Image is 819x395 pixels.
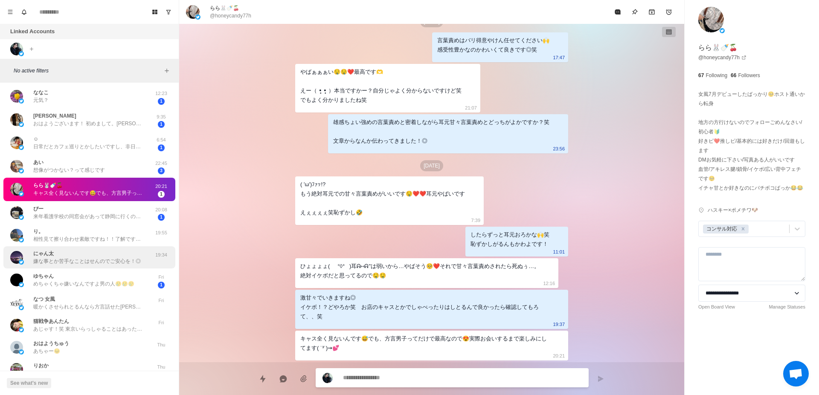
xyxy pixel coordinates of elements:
span: 1 [158,282,165,288]
img: picture [10,229,23,242]
img: picture [10,160,23,173]
img: picture [19,237,24,242]
div: Remove コンサル対応 [738,225,748,234]
button: Quick replies [254,370,271,387]
p: [DATE] [420,160,443,171]
button: Add account [26,44,37,54]
div: コンサル対応 [704,225,738,234]
img: picture [720,28,725,33]
img: picture [10,363,23,376]
div: キャス全く見ないんです😅でも、方言男子ってだけで最高なので😍実際お会いするまで楽しみにしてます( ˙³˙)⇝💕 [300,334,549,353]
button: Menu [3,5,17,19]
a: Open Board View [698,303,735,311]
img: picture [19,305,24,310]
button: Add reminder [660,3,677,20]
span: 1 [158,144,165,151]
p: 19:55 [151,229,172,236]
img: picture [186,5,200,19]
p: 23:56 [553,144,565,153]
p: ハスキー×ポメチワ🐶 [708,206,758,214]
p: ななこ [33,89,49,96]
img: picture [19,191,24,196]
p: 想像がつかない？って感じです [33,166,105,174]
img: picture [19,349,24,355]
p: 嫌な事とか苦手なことはせんのでご安心を！◎ [33,257,141,265]
p: 19:34 [151,251,172,259]
button: Board View [148,5,162,19]
button: Reply with AI [275,370,292,387]
p: 相性見て擦り合わせ素敵ですね！！了解です！！◎ [33,235,144,243]
p: キャス全く見ないんです😅でも、方言男子ってだけで最高なので😍実際お会いするまで楽しみにしてます( ˙³˙)⇝💕 [33,189,144,197]
a: @honeycandy77h [698,54,746,61]
div: したらずっと耳元おろかな🙌笑 恥ずかしがるんもかわよです！ [470,230,549,249]
img: picture [10,43,23,55]
p: Followers [738,72,760,79]
p: あじゃす！笑 東京いらっしゃることはあったりしますか？ [33,325,144,333]
img: picture [195,14,200,20]
p: 12:23 [151,90,172,97]
p: 7:39 [471,216,480,225]
p: なつ 女風 [33,295,55,303]
button: Add filters [162,66,172,76]
p: Fri [151,274,172,281]
div: ひょょょょ( °◊° )耳ᕱ⑅︎ᕱ"は弱いから…やばそう🥺❤️それで甘々言葉責めされたら死ぬぅ…。 絶対イケボだと思ってるので🤤🤤 [300,262,540,280]
span: 3 [158,167,165,174]
button: Mark as read [609,3,626,20]
img: picture [19,122,24,127]
p: 12:16 [543,279,555,288]
p: Fri [151,319,172,326]
p: ぴー [33,205,44,213]
div: 言葉責めはバリ得意やけん任せてください🙌 感受性豊かなのかわいくて良きです◎笑 [437,36,549,55]
img: picture [10,319,23,332]
p: おはようございます！ 初めまして。[PERSON_NAME]と申します。 フォローして頂きまして どうもありがとうございます。 [33,120,144,127]
button: Notifications [17,5,31,19]
img: picture [10,90,23,103]
p: 11:01 [553,247,565,257]
p: 67 [698,72,704,79]
p: 9:35 [151,113,172,121]
img: picture [19,145,24,150]
p: めちゃくちゃ嫌いなんですよ男の人🥲🥲🥲 [33,280,134,288]
p: らら🐰🍼🍒 [698,43,738,53]
p: 21:07 [465,103,477,112]
p: Thu [151,363,172,371]
div: 激甘々でいきますね◎ イケボ！？どやろか笑 お店のキャスとかでしゃべったりはしとるんで良かったら確認してもろて、、笑 [300,293,549,321]
p: にゃん太 [33,250,54,257]
p: Following [706,72,727,79]
p: Thu [151,341,172,349]
div: 雄感ちょい強めの言葉責めと密着しながら耳元甘々言葉責めとどっちがよかですか？笑 文章からなんか伝わってきました！◎ [333,118,549,146]
p: り。 [33,228,44,235]
p: No active filters [14,67,162,75]
p: 17:47 [553,53,565,62]
p: 20:08 [151,206,172,213]
button: Pin [626,3,643,20]
p: 女風7月デビューしたばっかり🥺ホスト通いから転身 地方の方行けないのでフォローごめんなさい/初心者🔰 好きピ❤️推しピ/基本的には好きだけ/回遊もします DMお気軽に下さい/写真ある人がいいです... [698,89,805,193]
p: Linked Accounts [10,27,55,36]
p: 20:21 [151,183,172,190]
button: Show unread conversations [162,5,175,19]
p: 興味を持っていただけるんバリ嬉しいです、ありがとうございます！！🙌 もちろん当日予約大歓迎です！！◎ [33,369,144,377]
button: Archive [643,3,660,20]
img: picture [10,206,23,219]
button: Add media [295,370,312,387]
img: picture [322,373,333,383]
p: 来年看護学校の同窓会があって静岡に行くのー♡ だからタイミングあったらあいに行くかもー🙈 [33,213,144,220]
img: picture [10,136,23,149]
p: りおか [33,362,49,369]
p: 暖かくさせられとるんなら方言話せた[PERSON_NAME]ありました！！笑 [33,303,144,311]
img: picture [10,341,23,354]
img: picture [698,7,724,32]
button: See what's new [7,378,51,388]
p: 19:37 [553,320,565,329]
span: 1 [158,214,165,221]
img: picture [19,282,24,287]
img: picture [19,215,24,220]
p: [PERSON_NAME] [33,112,76,120]
p: 元気？ [33,96,49,104]
p: 猫戦争あんたん [33,317,69,325]
p: ☺︎ [33,135,38,143]
p: 6:54 [151,136,172,144]
p: Fri [151,297,172,304]
img: picture [10,251,23,264]
p: 20:21 [553,351,565,360]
